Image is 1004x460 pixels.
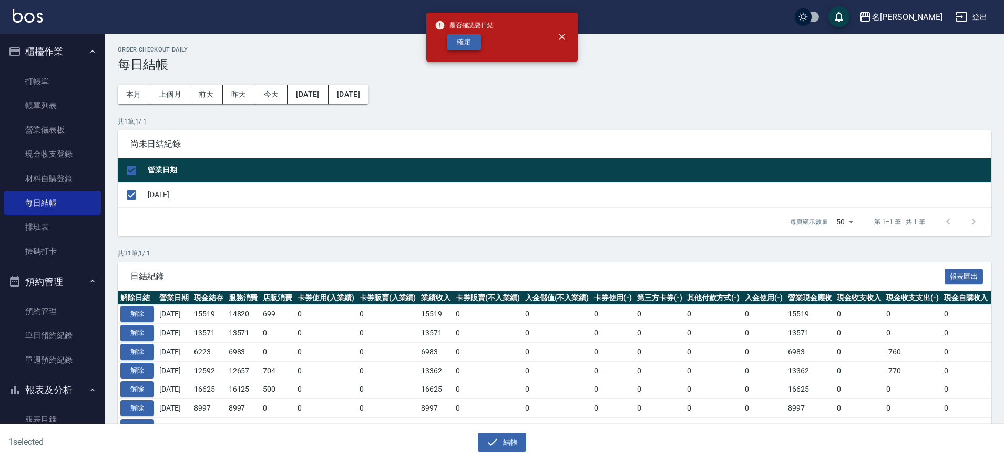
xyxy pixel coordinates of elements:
td: 15519 [418,305,453,324]
td: -770 [884,361,941,380]
td: 0 [453,417,523,436]
div: 50 [832,208,857,236]
td: 0 [834,361,884,380]
td: 42944 [226,417,261,436]
button: 登出 [951,7,991,27]
td: [DATE] [157,305,191,324]
td: 0 [591,324,634,343]
button: 預約管理 [4,268,101,295]
td: 8997 [226,399,261,418]
td: 16125 [226,380,261,399]
td: 0 [523,305,592,324]
button: 本月 [118,85,150,104]
td: 8997 [191,399,226,418]
td: 0 [634,305,685,324]
td: 6983 [785,342,835,361]
th: 業績收入 [418,291,453,305]
p: 第 1–1 筆 共 1 筆 [874,217,925,227]
td: 0 [684,305,742,324]
span: 尚未日結紀錄 [130,139,979,149]
span: 是否確認要日結 [435,20,494,30]
td: 0 [834,342,884,361]
td: 699 [260,305,295,324]
td: 0 [742,399,785,418]
button: 今天 [255,85,288,104]
td: 0 [453,342,523,361]
button: 確定 [447,34,481,50]
a: 材料自購登錄 [4,167,101,191]
a: 單日預約紀錄 [4,323,101,347]
td: 0 [523,380,592,399]
th: 卡券使用(入業績) [295,291,357,305]
td: 0 [684,380,742,399]
a: 排班表 [4,215,101,239]
a: 報表匯出 [945,271,983,281]
th: 入金儲值(不入業績) [523,291,592,305]
button: 報表匯出 [945,269,983,285]
span: 日結紀錄 [130,271,945,282]
td: 0 [634,417,685,436]
td: 0 [684,342,742,361]
td: 0 [742,361,785,380]
td: 0 [941,324,991,343]
button: 解除 [120,325,154,341]
td: 0 [742,417,785,436]
td: 16625 [191,380,226,399]
td: 42944 [418,417,453,436]
td: 0 [941,380,991,399]
button: 報表及分析 [4,376,101,404]
td: 0 [295,361,357,380]
td: 0 [834,380,884,399]
td: 6223 [191,342,226,361]
th: 卡券販賣(入業績) [357,291,419,305]
td: 0 [523,361,592,380]
td: 0 [357,305,419,324]
td: 0 [357,361,419,380]
td: [DATE] [157,324,191,343]
td: 0 [295,305,357,324]
td: 0 [941,305,991,324]
p: 共 1 筆, 1 / 1 [118,117,991,126]
a: 報表目錄 [4,407,101,432]
td: -37998 [684,417,742,436]
td: 12592 [191,361,226,380]
img: Logo [13,9,43,23]
h2: Order checkout daily [118,46,991,53]
td: 0 [634,380,685,399]
a: 預約管理 [4,299,101,323]
th: 營業日期 [157,291,191,305]
button: 前天 [190,85,223,104]
td: 0 [684,361,742,380]
td: 0 [591,380,634,399]
td: 0 [523,342,592,361]
td: [DATE] [157,361,191,380]
td: 13571 [191,324,226,343]
button: 名[PERSON_NAME] [855,6,947,28]
td: 13362 [785,361,835,380]
td: 0 [834,399,884,418]
th: 現金收支收入 [834,291,884,305]
td: [DATE] [157,417,191,436]
td: 0 [684,399,742,418]
td: 0 [742,305,785,324]
a: 營業儀表板 [4,118,101,142]
h6: 1 selected [8,435,249,448]
td: 0 [591,361,634,380]
td: 0 [884,399,941,418]
button: 解除 [120,363,154,379]
td: 6983 [226,342,261,361]
td: 0 [834,305,884,324]
button: 昨天 [223,85,255,104]
button: 上個月 [150,85,190,104]
th: 店販消費 [260,291,295,305]
td: 13571 [785,324,835,343]
td: 4946 [785,417,835,436]
td: 8997 [418,399,453,418]
th: 現金自購收入 [941,291,991,305]
td: 0 [884,417,941,436]
th: 其他付款方式(-) [684,291,742,305]
td: 0 [295,380,357,399]
td: 13362 [418,361,453,380]
td: 13571 [226,324,261,343]
td: 704 [260,361,295,380]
